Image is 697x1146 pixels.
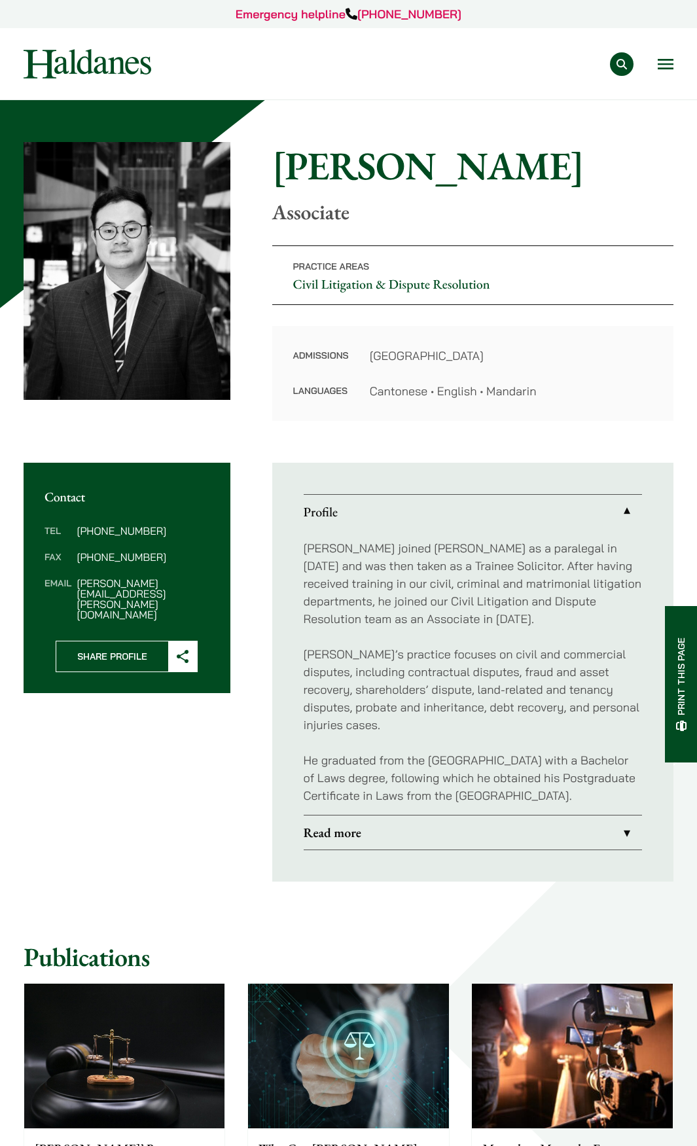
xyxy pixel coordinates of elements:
[293,276,490,293] a: Civil Litigation & Dispute Resolution
[272,200,673,224] p: Associate
[45,489,209,505] h2: Contact
[293,347,349,382] dt: Admissions
[272,142,673,189] h1: [PERSON_NAME]
[56,641,198,672] button: Share Profile
[304,751,642,804] p: He graduated from the [GEOGRAPHIC_DATA] with a Bachelor of Laws degree, following which he obtain...
[77,526,209,536] dd: [PHONE_NUMBER]
[77,552,209,562] dd: [PHONE_NUMBER]
[56,641,168,671] span: Share Profile
[610,52,634,76] button: Search
[304,529,642,815] div: Profile
[24,49,151,79] img: Logo of Haldanes
[24,941,673,973] h2: Publications
[293,260,370,272] span: Practice Areas
[304,824,361,841] strong: Read more
[304,495,642,529] a: Profile
[304,645,642,734] p: [PERSON_NAME]’s practice focuses on civil and commercial disputes, including contractual disputes...
[236,7,461,22] a: Emergency helpline[PHONE_NUMBER]
[658,59,673,69] button: Open menu
[293,382,349,400] dt: Languages
[45,578,71,620] dt: Email
[45,552,71,578] dt: Fax
[77,578,209,620] dd: [PERSON_NAME][EMAIL_ADDRESS][PERSON_NAME][DOMAIN_NAME]
[304,539,642,628] p: [PERSON_NAME] joined [PERSON_NAME] as a paralegal in [DATE] and was then taken as a Trainee Solic...
[370,347,652,365] dd: [GEOGRAPHIC_DATA]
[304,815,642,850] a: Read more
[45,526,71,552] dt: Tel
[370,382,652,400] dd: Cantonese • English • Mandarin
